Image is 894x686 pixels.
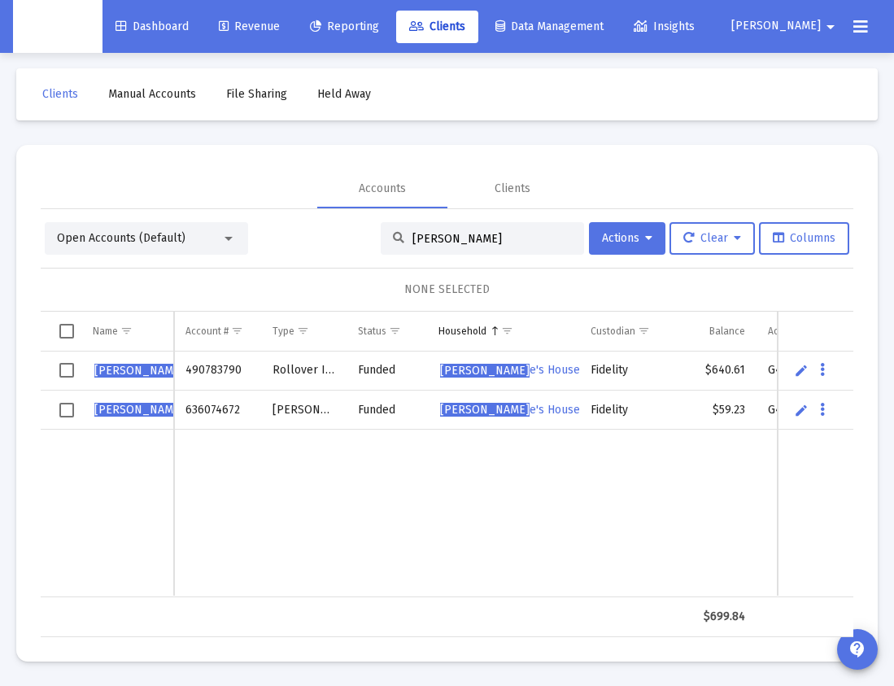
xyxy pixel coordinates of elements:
div: $699.84 [691,609,745,625]
a: Clients [29,78,91,111]
td: $59.23 [679,391,757,430]
td: Column Status [347,312,427,351]
span: [PERSON_NAME] [94,364,184,378]
span: Show filter options for column 'Household' [501,325,513,337]
div: Type [273,325,294,338]
td: Column Household [427,312,580,351]
td: Fidelity [579,391,678,430]
button: Actions [589,222,665,255]
span: Show filter options for column 'Type' [297,325,309,337]
div: Funded [358,402,416,418]
a: Dashboard [102,11,202,43]
td: Rollover IRA [261,352,347,391]
span: Clear [683,231,741,245]
td: G40212666 [757,391,861,430]
span: Open Accounts (Default) [57,231,185,245]
td: Column Advisor Code [757,312,861,351]
td: Column Account # [174,312,260,351]
td: Column Balance [679,312,757,351]
a: Clients [396,11,478,43]
span: Manual Accounts [108,87,196,101]
a: File Sharing [213,78,300,111]
span: Show filter options for column 'Name' [120,325,133,337]
span: Show filter options for column 'Status' [389,325,401,337]
a: Data Management [482,11,617,43]
a: Held Away [304,78,384,111]
mat-icon: contact_support [848,640,867,659]
button: Columns [759,222,849,255]
input: Search [412,232,572,246]
img: Dashboard [25,11,90,43]
div: NONE SELECTED [54,282,840,298]
div: Custodian [591,325,635,338]
div: Household [438,325,486,338]
td: $640.61 [679,352,757,391]
span: Data Management [495,20,604,33]
a: Edit [794,363,809,378]
span: Actions [602,231,652,245]
span: Clients [409,20,465,33]
span: E [94,363,190,377]
div: Accounts [359,181,406,197]
span: E [94,403,190,417]
div: Clients [495,181,530,197]
span: [PERSON_NAME] [94,403,184,417]
div: Select all [59,324,74,339]
a: Revenue [206,11,293,43]
span: Reporting [310,20,379,33]
a: [PERSON_NAME]E [93,398,192,422]
td: 490783790 [174,352,260,391]
a: Edit [794,403,809,417]
span: Revenue [219,20,280,33]
td: Column Custodian [579,312,678,351]
span: Clients [42,87,78,101]
td: Column Type [261,312,347,351]
span: Dashboard [116,20,189,33]
span: Insights [634,20,695,33]
div: Balance [709,325,745,338]
span: e's Household [440,403,604,417]
td: Column Name [81,312,174,351]
td: Fidelity [579,352,678,391]
div: Funded [358,362,416,378]
td: [PERSON_NAME] [261,391,347,430]
div: Advisor Code [768,325,826,338]
span: Show filter options for column 'Custodian' [638,325,650,337]
a: [PERSON_NAME]E [93,358,192,382]
a: Manual Accounts [95,78,209,111]
div: Name [93,325,118,338]
a: Insights [621,11,708,43]
span: [PERSON_NAME] [440,403,530,417]
div: Select row [59,363,74,378]
span: [PERSON_NAME] [440,364,530,378]
a: Reporting [297,11,392,43]
span: e's Household [440,363,604,377]
div: Data grid [41,312,853,637]
a: [PERSON_NAME]e's Household [438,398,605,422]
div: Status [358,325,386,338]
div: Account # [185,325,229,338]
div: Select row [59,403,74,417]
td: G40212666 [757,352,861,391]
span: File Sharing [226,87,287,101]
span: Columns [773,231,835,245]
mat-icon: arrow_drop_down [821,11,840,43]
span: [PERSON_NAME] [731,20,821,33]
span: Show filter options for column 'Account #' [231,325,243,337]
button: [PERSON_NAME] [712,10,840,42]
span: Held Away [317,87,371,101]
td: 636074672 [174,391,260,430]
a: [PERSON_NAME]e's Household [438,358,605,382]
button: Clear [669,222,755,255]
